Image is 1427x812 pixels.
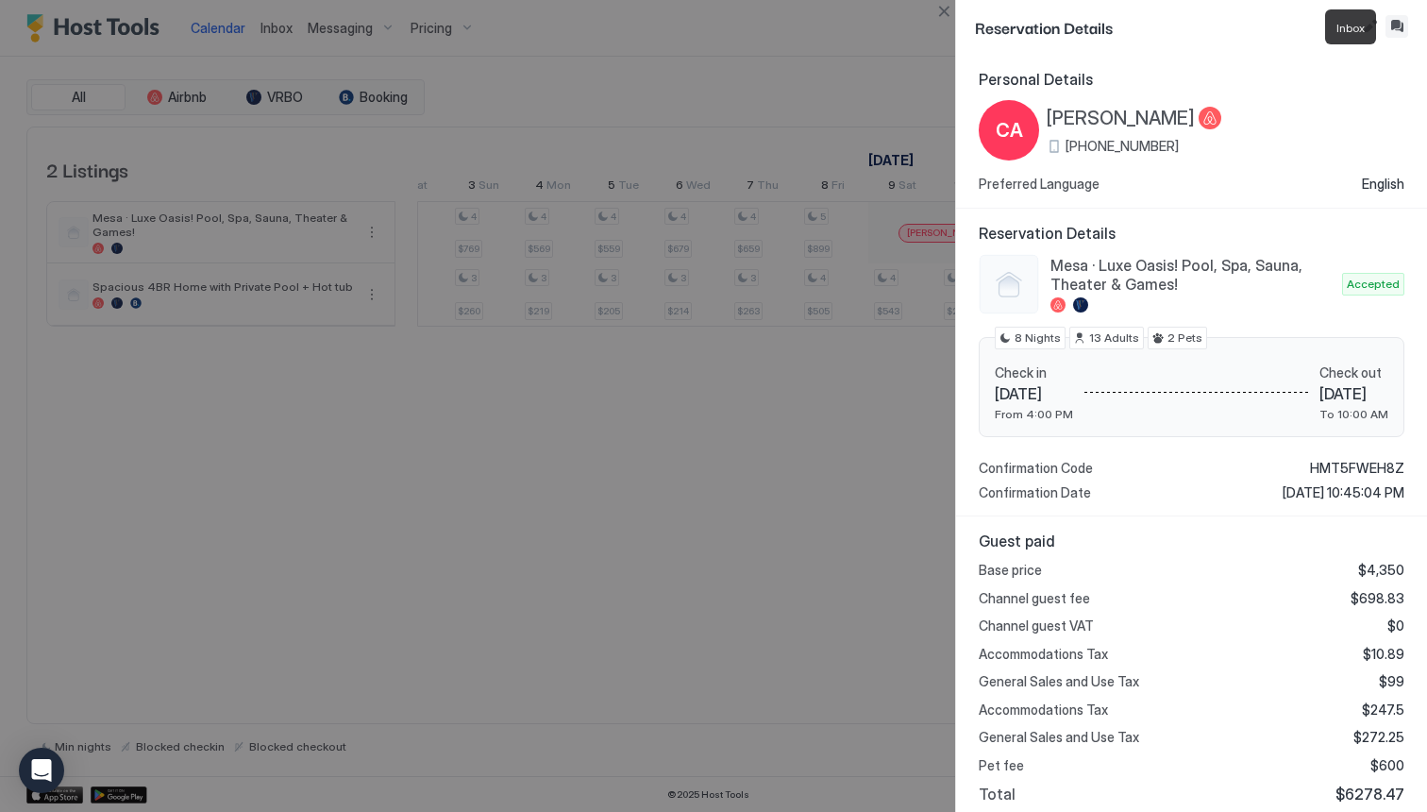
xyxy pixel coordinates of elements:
[1015,330,1061,347] span: 8 Nights
[996,116,1023,144] span: CA
[1387,617,1404,634] span: $0
[1089,330,1139,347] span: 13 Adults
[1319,384,1388,403] span: [DATE]
[979,176,1100,193] span: Preferred Language
[979,532,1404,550] span: Guest paid
[979,673,1139,690] span: General Sales and Use Tax
[979,757,1024,774] span: Pet fee
[1336,21,1365,35] span: Inbox
[979,702,1108,719] span: Accommodations Tax
[1050,256,1335,294] span: Mesa · Luxe Oasis! Pool, Spa, Sauna, Theater & Games!
[1335,785,1404,804] span: $6278.47
[1066,138,1179,155] span: [PHONE_NUMBER]
[1167,330,1202,347] span: 2 Pets
[1047,107,1195,130] span: [PERSON_NAME]
[979,785,1016,804] span: Total
[1385,15,1408,38] button: Inbox
[1310,460,1404,477] span: HMT5FWEH8Z
[979,646,1108,663] span: Accommodations Tax
[1362,176,1404,193] span: English
[1353,729,1404,746] span: $272.25
[1370,757,1404,774] span: $600
[995,384,1073,403] span: [DATE]
[979,590,1090,607] span: Channel guest fee
[979,460,1093,477] span: Confirmation Code
[1358,562,1404,579] span: $4,350
[1319,407,1388,421] span: To 10:00 AM
[979,224,1404,243] span: Reservation Details
[979,617,1094,634] span: Channel guest VAT
[1351,590,1404,607] span: $698.83
[1379,673,1404,690] span: $99
[1319,364,1388,381] span: Check out
[19,748,64,793] div: Open Intercom Messenger
[979,562,1042,579] span: Base price
[1283,484,1404,501] span: [DATE] 10:45:04 PM
[1363,646,1404,663] span: $10.89
[995,407,1073,421] span: From 4:00 PM
[1362,702,1404,719] span: $247.5
[1347,276,1400,293] span: Accepted
[995,364,1073,381] span: Check in
[979,729,1139,746] span: General Sales and Use Tax
[975,15,1355,39] span: Reservation Details
[979,70,1404,89] span: Personal Details
[979,484,1091,501] span: Confirmation Date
